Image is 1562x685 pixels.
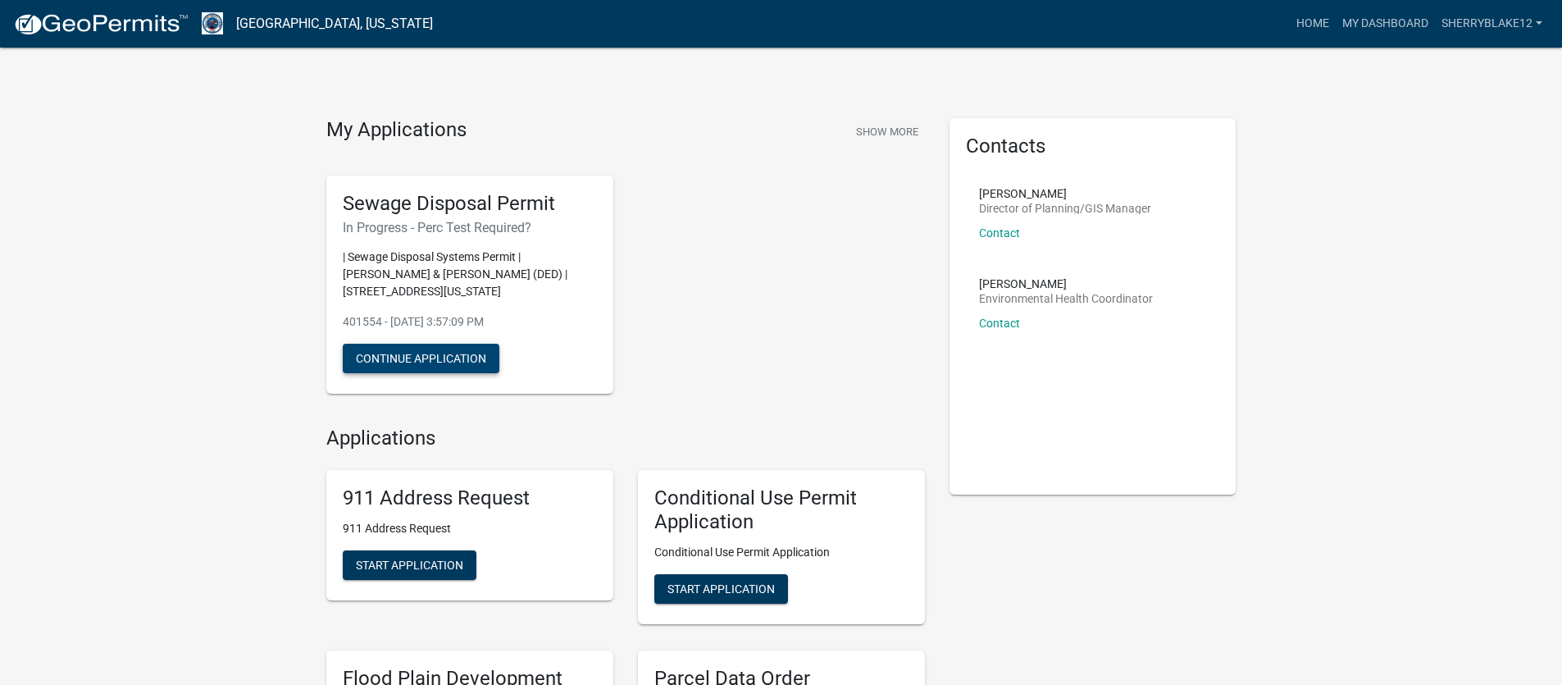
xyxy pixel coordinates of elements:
[343,249,597,300] p: | Sewage Disposal Systems Permit | [PERSON_NAME] & [PERSON_NAME] (DED) | [STREET_ADDRESS][US_STATE]
[326,118,467,143] h4: My Applications
[1435,8,1549,39] a: sherryblake12
[979,317,1020,330] a: Contact
[654,544,909,561] p: Conditional Use Permit Application
[326,427,925,450] h4: Applications
[966,135,1220,158] h5: Contacts
[1336,8,1435,39] a: My Dashboard
[979,203,1151,214] p: Director of Planning/GIS Manager
[979,226,1020,240] a: Contact
[356,559,463,572] span: Start Application
[1290,8,1336,39] a: Home
[343,344,499,373] button: Continue Application
[343,520,597,537] p: 911 Address Request
[979,278,1153,290] p: [PERSON_NAME]
[202,12,223,34] img: Henry County, Iowa
[343,192,597,216] h5: Sewage Disposal Permit
[654,486,909,534] h5: Conditional Use Permit Application
[343,220,597,235] h6: In Progress - Perc Test Required?
[979,293,1153,304] p: Environmental Health Coordinator
[979,188,1151,199] p: [PERSON_NAME]
[236,10,433,38] a: [GEOGRAPHIC_DATA], [US_STATE]
[343,486,597,510] h5: 911 Address Request
[849,118,925,145] button: Show More
[667,582,775,595] span: Start Application
[343,550,476,580] button: Start Application
[343,313,597,331] p: 401554 - [DATE] 3:57:09 PM
[654,574,788,604] button: Start Application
